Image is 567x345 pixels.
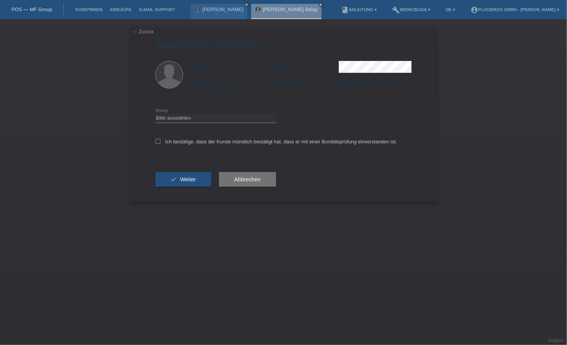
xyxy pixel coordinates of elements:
[245,3,249,7] i: close
[263,7,318,12] a: [PERSON_NAME] Belay
[319,2,324,7] a: close
[194,61,266,72] div: Estifanos
[339,79,398,84] span: Einreisedatum gemäss Ausweis
[266,62,286,66] span: Nachname
[244,2,250,7] a: close
[194,79,266,90] div: [GEOGRAPHIC_DATA]
[471,6,478,14] i: account_circle
[337,7,381,12] a: bookAnleitung ▾
[341,6,349,14] i: book
[467,7,563,12] a: account_circlePlugBikes GmbH - [PERSON_NAME] ▾
[11,7,52,12] a: POS — MF Group
[442,7,459,12] a: DE ▾
[155,139,397,145] label: Ich bestätige, dass der Kunde mündlich bestätigt hat, dass er mit einer Bonitätsprüfung einversta...
[234,176,261,182] span: Abbrechen
[171,176,177,182] i: check
[388,7,435,12] a: buildWerkzeuge ▾
[132,29,154,34] a: ← Zurück
[155,40,412,49] h1: Autorisierung durchführen
[548,338,564,343] a: Support
[72,7,106,12] a: Kund*innen
[219,172,276,187] button: Abbrechen
[180,176,196,182] span: Weiter
[339,79,412,90] div: [DATE]
[319,3,323,7] i: close
[194,62,211,66] span: Vorname
[106,7,135,12] a: Einkäufe
[155,172,211,187] button: check Weiter
[203,7,243,12] a: [PERSON_NAME]
[266,61,339,72] div: Mogos Belay
[136,7,179,12] a: E-Mail Support
[266,79,339,90] div: B
[266,79,308,84] span: Aufenthaltsbewilligung
[194,79,215,84] span: Nationalität
[392,6,400,14] i: build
